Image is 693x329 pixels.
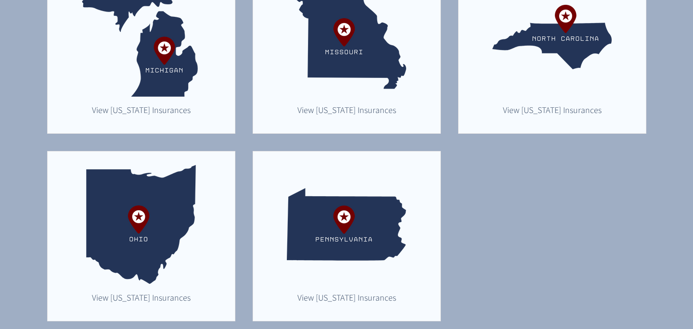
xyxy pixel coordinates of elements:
[292,290,401,304] a: View Pennsylvania Insurances
[81,165,201,284] img: TelebehavioralHealth.US Placeholder
[297,292,396,303] span: View [US_STATE] Insurances
[297,104,396,115] span: View [US_STATE] Insurances
[287,165,406,284] img: TelebehavioralHealth.US Placeholder
[92,292,191,303] span: View [US_STATE] Insurances
[292,102,401,117] a: View Missouri Insurances
[87,102,196,117] a: View Michigan Insurances
[87,290,196,304] a: View Ohio Insurances
[503,104,602,115] span: View [US_STATE] Insurances
[498,102,607,117] a: View North Carolina Insurances
[92,104,191,115] span: View [US_STATE] Insurances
